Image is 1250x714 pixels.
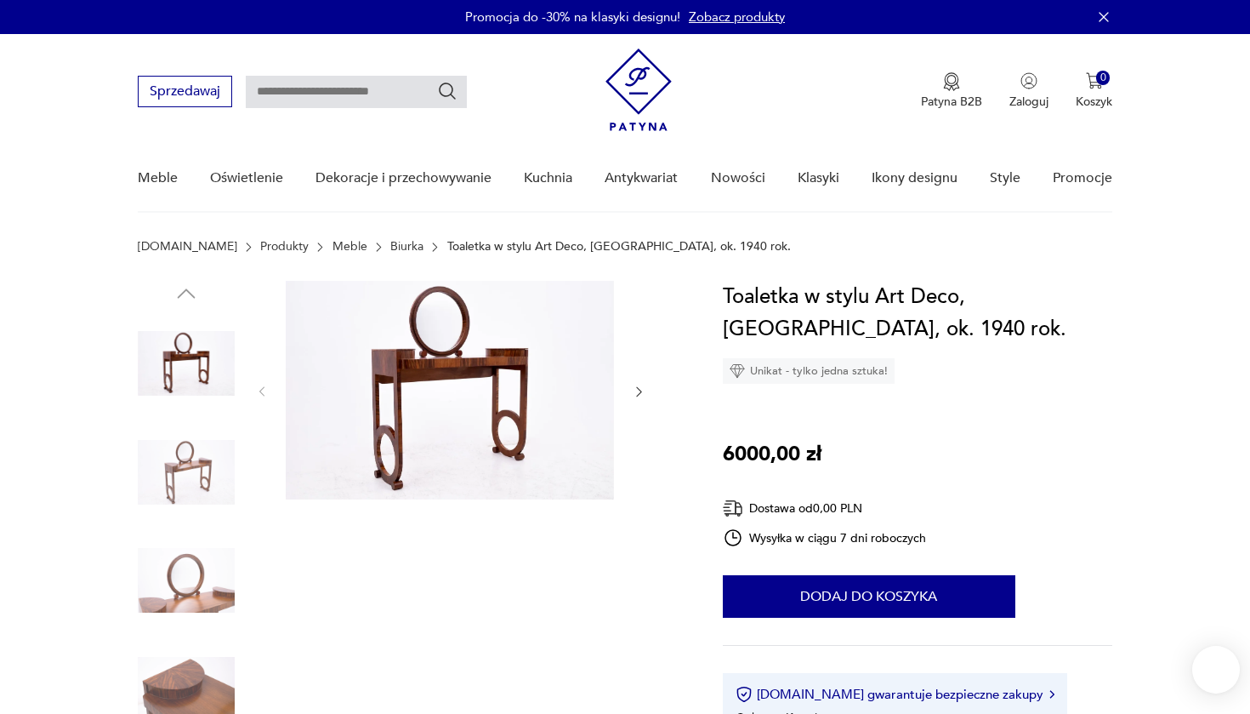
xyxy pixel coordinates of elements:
[1009,94,1048,110] p: Zaloguj
[730,363,745,379] img: Ikona diamentu
[390,240,423,254] a: Biurka
[315,146,491,211] a: Dekoracje i przechowywanie
[798,146,839,211] a: Klasyki
[723,498,927,519] div: Dostawa od 0,00 PLN
[1076,72,1112,110] button: 0Koszyk
[1096,71,1111,85] div: 0
[723,281,1113,346] h1: Toaletka w stylu Art Deco, [GEOGRAPHIC_DATA], ok. 1940 rok.
[921,72,982,110] a: Ikona medaluPatyna B2B
[1009,72,1048,110] button: Zaloguj
[736,686,753,703] img: Ikona certyfikatu
[605,49,672,131] img: Patyna - sklep z meblami i dekoracjami vintage
[260,240,309,254] a: Produkty
[736,686,1054,703] button: [DOMAIN_NAME] gwarantuje bezpieczne zakupy
[689,9,785,26] a: Zobacz produkty
[332,240,367,254] a: Meble
[138,76,232,107] button: Sprzedawaj
[210,146,283,211] a: Oświetlenie
[286,281,614,500] img: Zdjęcie produktu Toaletka w stylu Art Deco, Polska, ok. 1940 rok.
[1020,72,1037,89] img: Ikonka użytkownika
[1192,646,1240,694] iframe: Smartsupp widget button
[465,9,680,26] p: Promocja do -30% na klasyki designu!
[447,240,791,254] p: Toaletka w stylu Art Deco, [GEOGRAPHIC_DATA], ok. 1940 rok.
[723,498,743,519] img: Ikona dostawy
[872,146,957,211] a: Ikony designu
[711,146,765,211] a: Nowości
[1049,690,1054,699] img: Ikona strzałki w prawo
[437,81,457,101] button: Szukaj
[605,146,678,211] a: Antykwariat
[138,146,178,211] a: Meble
[990,146,1020,211] a: Style
[723,575,1015,618] button: Dodaj do koszyka
[138,240,237,254] a: [DOMAIN_NAME]
[138,532,235,629] img: Zdjęcie produktu Toaletka w stylu Art Deco, Polska, ok. 1940 rok.
[1076,94,1112,110] p: Koszyk
[723,528,927,548] div: Wysyłka w ciągu 7 dni roboczych
[943,72,960,91] img: Ikona medalu
[921,72,982,110] button: Patyna B2B
[524,146,572,211] a: Kuchnia
[138,87,232,99] a: Sprzedawaj
[138,315,235,412] img: Zdjęcie produktu Toaletka w stylu Art Deco, Polska, ok. 1940 rok.
[1053,146,1112,211] a: Promocje
[921,94,982,110] p: Patyna B2B
[1086,72,1103,89] img: Ikona koszyka
[723,358,895,384] div: Unikat - tylko jedna sztuka!
[723,438,821,471] p: 6000,00 zł
[138,424,235,521] img: Zdjęcie produktu Toaletka w stylu Art Deco, Polska, ok. 1940 rok.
